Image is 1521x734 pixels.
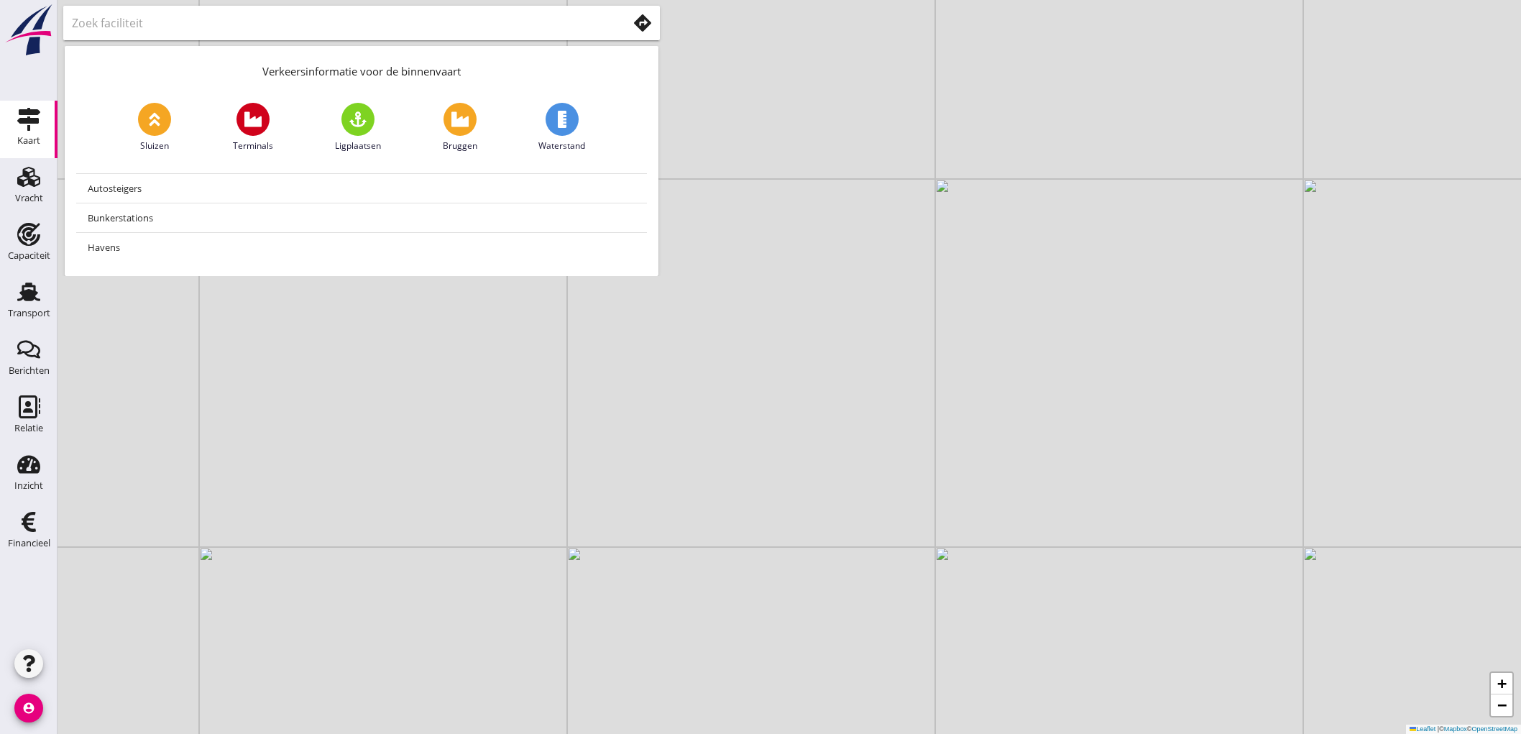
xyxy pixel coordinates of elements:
[1438,725,1439,733] span: |
[138,103,171,152] a: Sluizen
[14,694,43,722] i: account_circle
[1497,674,1507,692] span: +
[8,308,50,318] div: Transport
[443,139,477,152] span: Bruggen
[140,139,169,152] span: Sluizen
[88,239,635,256] div: Havens
[15,193,43,203] div: Vracht
[14,423,43,433] div: Relatie
[8,538,50,548] div: Financieel
[1406,725,1521,734] div: © ©
[3,4,55,57] img: logo-small.a267ee39.svg
[88,180,635,197] div: Autosteigers
[335,139,381,152] span: Ligplaatsen
[1491,673,1512,694] a: Zoom in
[233,139,273,152] span: Terminals
[65,46,658,91] div: Verkeersinformatie voor de binnenvaart
[538,103,585,152] a: Waterstand
[335,103,381,152] a: Ligplaatsen
[9,366,50,375] div: Berichten
[233,103,273,152] a: Terminals
[1444,725,1467,733] a: Mapbox
[8,251,50,260] div: Capaciteit
[1471,725,1517,733] a: OpenStreetMap
[538,139,585,152] span: Waterstand
[1491,694,1512,716] a: Zoom out
[72,12,607,35] input: Zoek faciliteit
[14,481,43,490] div: Inzicht
[443,103,477,152] a: Bruggen
[17,136,40,145] div: Kaart
[1497,696,1507,714] span: −
[88,209,635,226] div: Bunkerstations
[1410,725,1435,733] a: Leaflet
